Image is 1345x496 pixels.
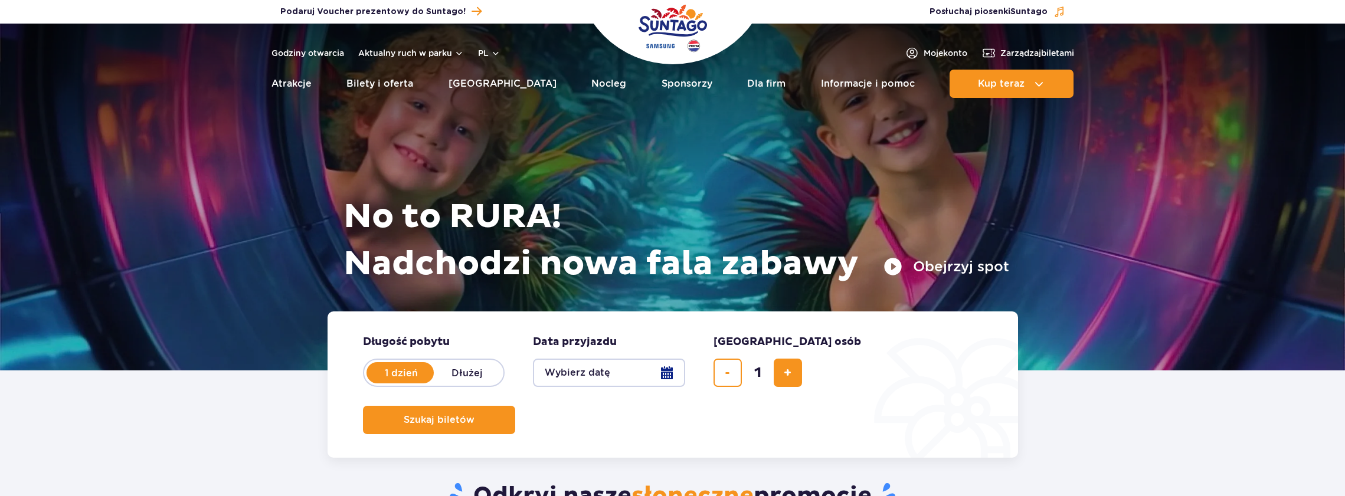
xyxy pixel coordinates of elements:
span: Suntago [1010,8,1048,16]
span: Podaruj Voucher prezentowy do Suntago! [280,6,466,18]
form: Planowanie wizyty w Park of Poland [328,311,1018,458]
a: Mojekonto [905,46,967,60]
a: Atrakcje [271,70,312,98]
span: Zarządzaj biletami [1000,47,1074,59]
button: Aktualny ruch w parku [358,48,464,58]
a: Nocleg [591,70,626,98]
label: Dłużej [434,360,501,385]
button: Obejrzyj spot [883,257,1009,276]
button: Wybierz datę [533,359,685,387]
span: Szukaj biletów [404,415,474,425]
span: [GEOGRAPHIC_DATA] osób [714,335,861,349]
a: Godziny otwarcia [271,47,344,59]
button: Posłuchaj piosenkiSuntago [930,6,1065,18]
a: Sponsorzy [662,70,712,98]
span: Posłuchaj piosenki [930,6,1048,18]
a: Dla firm [747,70,786,98]
button: dodaj bilet [774,359,802,387]
button: Szukaj biletów [363,406,515,434]
input: liczba biletów [744,359,772,387]
span: Kup teraz [978,78,1025,89]
button: pl [478,47,500,59]
h1: No to RURA! Nadchodzi nowa fala zabawy [343,193,1009,288]
a: Informacje i pomoc [821,70,915,98]
span: Data przyjazdu [533,335,617,349]
a: Zarządzajbiletami [981,46,1074,60]
button: Kup teraz [950,70,1074,98]
a: [GEOGRAPHIC_DATA] [449,70,557,98]
button: usuń bilet [714,359,742,387]
a: Podaruj Voucher prezentowy do Suntago! [280,4,482,19]
span: Moje konto [924,47,967,59]
span: Długość pobytu [363,335,450,349]
label: 1 dzień [368,360,435,385]
a: Bilety i oferta [346,70,413,98]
